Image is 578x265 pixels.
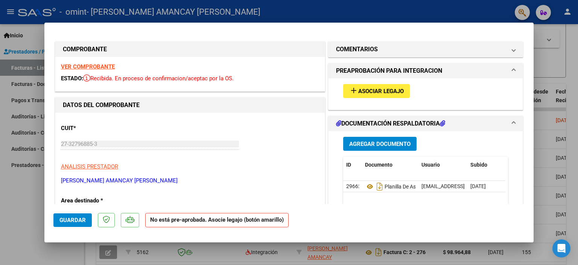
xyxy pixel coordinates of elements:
p: [PERSON_NAME] AMANCAY [PERSON_NAME] [61,176,319,185]
h1: PREAPROBACIÓN PARA INTEGRACION [336,66,442,75]
datatable-header-cell: Acción [505,157,543,173]
i: Descargar documento [375,181,385,193]
a: VER COMPROBANTE [61,63,115,70]
mat-expansion-panel-header: DOCUMENTACIÓN RESPALDATORIA [329,116,523,131]
datatable-header-cell: Usuario [418,157,467,173]
mat-icon: add [349,86,358,95]
span: Usuario [421,162,440,168]
mat-expansion-panel-header: COMENTARIOS [329,42,523,57]
span: 29662 [346,183,361,189]
datatable-header-cell: Documento [362,157,418,173]
h1: COMENTARIOS [336,45,378,54]
mat-expansion-panel-header: PREAPROBACIÓN PARA INTEGRACION [329,63,523,78]
div: PREAPROBACIÓN PARA INTEGRACION [329,78,523,110]
strong: DATOS DEL COMPROBANTE [63,101,140,109]
button: Asociar Legajo [343,84,410,98]
span: Agregar Documento [349,141,411,147]
button: Guardar [53,213,92,227]
span: Asociar Legajo [358,88,404,95]
p: Area destinado * [61,196,138,205]
span: Subido [470,162,487,168]
strong: COMPROBANTE [63,46,107,53]
span: ANALISIS PRESTADOR [61,163,118,170]
span: Documento [365,162,392,168]
h1: DOCUMENTACIÓN RESPALDATORIA [336,119,445,128]
p: CUIT [61,124,138,133]
div: Open Intercom Messenger [552,239,570,257]
strong: No está pre-aprobada. Asocie legajo (botón amarillo) [145,213,289,228]
button: Agregar Documento [343,137,417,151]
span: Guardar [59,217,86,224]
span: Planilla De Asistencia [365,184,434,190]
datatable-header-cell: ID [343,157,362,173]
datatable-header-cell: Subido [467,157,505,173]
span: Recibida. En proceso de confirmacion/aceptac por la OS. [83,75,234,82]
span: ID [346,162,351,168]
span: ESTADO: [61,75,83,82]
span: [DATE] [470,183,486,189]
